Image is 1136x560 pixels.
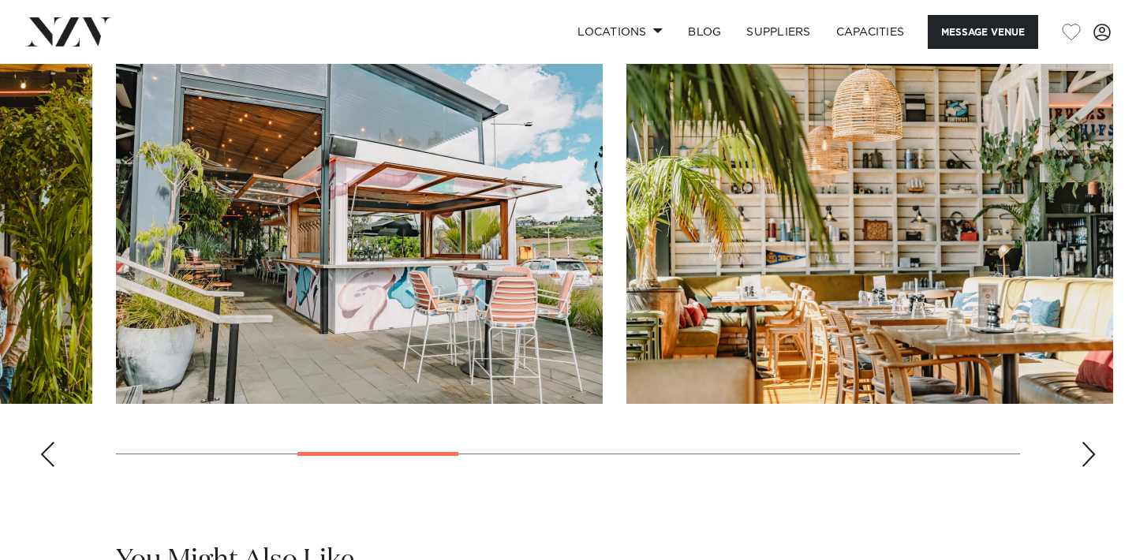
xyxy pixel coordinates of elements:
a: SUPPLIERS [734,15,823,49]
a: Locations [565,15,675,49]
a: BLOG [675,15,734,49]
button: Message Venue [928,15,1038,49]
a: Capacities [824,15,917,49]
swiper-slide: 4 / 10 [626,47,1113,404]
img: nzv-logo.png [25,17,111,46]
swiper-slide: 3 / 10 [116,47,603,404]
